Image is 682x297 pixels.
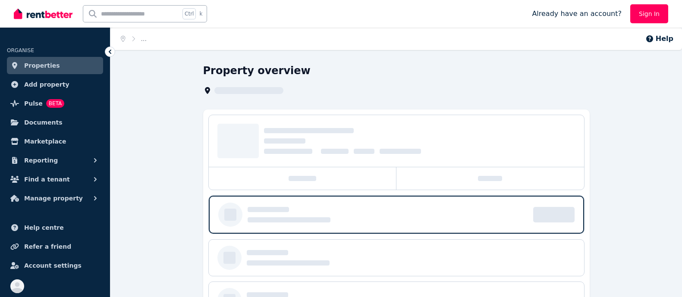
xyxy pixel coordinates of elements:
[24,241,71,252] span: Refer a friend
[182,8,196,19] span: Ctrl
[24,60,60,71] span: Properties
[199,10,202,17] span: k
[24,79,69,90] span: Add property
[24,98,43,109] span: Pulse
[110,28,157,50] nav: Breadcrumb
[46,99,64,108] span: BETA
[7,95,103,112] a: PulseBETA
[630,4,668,23] a: Sign In
[7,152,103,169] button: Reporting
[24,155,58,166] span: Reporting
[24,260,82,271] span: Account settings
[24,136,66,147] span: Marketplace
[7,257,103,274] a: Account settings
[7,57,103,74] a: Properties
[645,34,673,44] button: Help
[7,133,103,150] a: Marketplace
[7,76,103,93] a: Add property
[7,47,34,53] span: ORGANISE
[532,9,622,19] span: Already have an account?
[7,190,103,207] button: Manage property
[7,114,103,131] a: Documents
[7,171,103,188] button: Find a tenant
[7,219,103,236] a: Help centre
[14,7,72,20] img: RentBetter
[203,64,311,78] h1: Property overview
[24,117,63,128] span: Documents
[24,193,83,203] span: Manage property
[7,238,103,255] a: Refer a friend
[24,174,70,184] span: Find a tenant
[24,222,64,233] span: Help centre
[141,35,147,42] span: ...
